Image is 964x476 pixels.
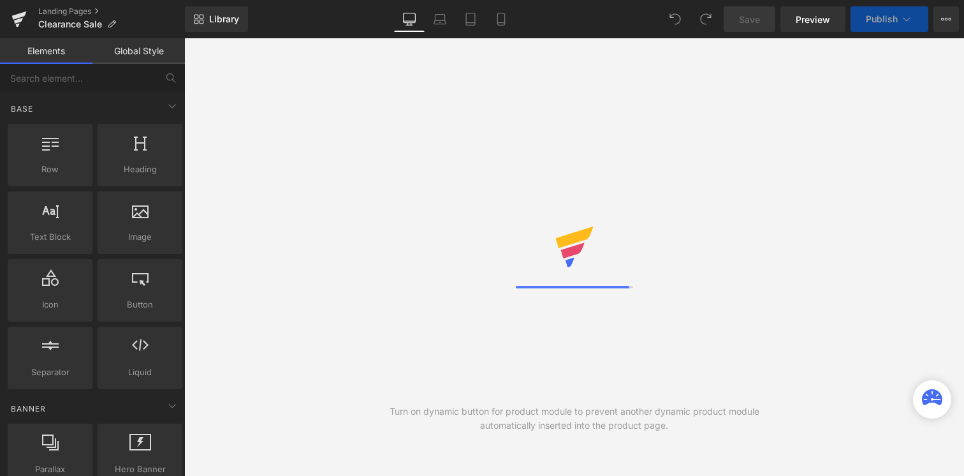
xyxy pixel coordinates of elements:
button: Publish [851,6,928,32]
span: Row [11,163,89,176]
a: Landing Pages [38,6,185,17]
span: Banner [10,403,47,415]
span: Image [101,230,179,244]
a: Global Style [92,38,185,64]
button: Undo [662,6,688,32]
button: More [933,6,959,32]
span: Preview [796,13,830,26]
span: Icon [11,298,89,311]
button: Redo [693,6,719,32]
a: Preview [780,6,845,32]
span: Heading [101,163,179,176]
span: Publish [866,14,898,24]
a: Tablet [455,6,486,32]
div: Turn on dynamic button for product module to prevent another dynamic product module automatically... [379,405,770,433]
a: Laptop [425,6,455,32]
span: Parallax [11,463,89,476]
a: New Library [185,6,248,32]
span: Separator [11,366,89,379]
span: Button [101,298,179,311]
span: Base [10,103,34,115]
a: Mobile [486,6,516,32]
span: Clearance Sale [38,19,102,29]
span: Library [209,13,239,25]
a: Desktop [394,6,425,32]
span: Text Block [11,230,89,244]
span: Hero Banner [101,463,179,476]
span: Liquid [101,366,179,379]
span: Save [739,13,760,26]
